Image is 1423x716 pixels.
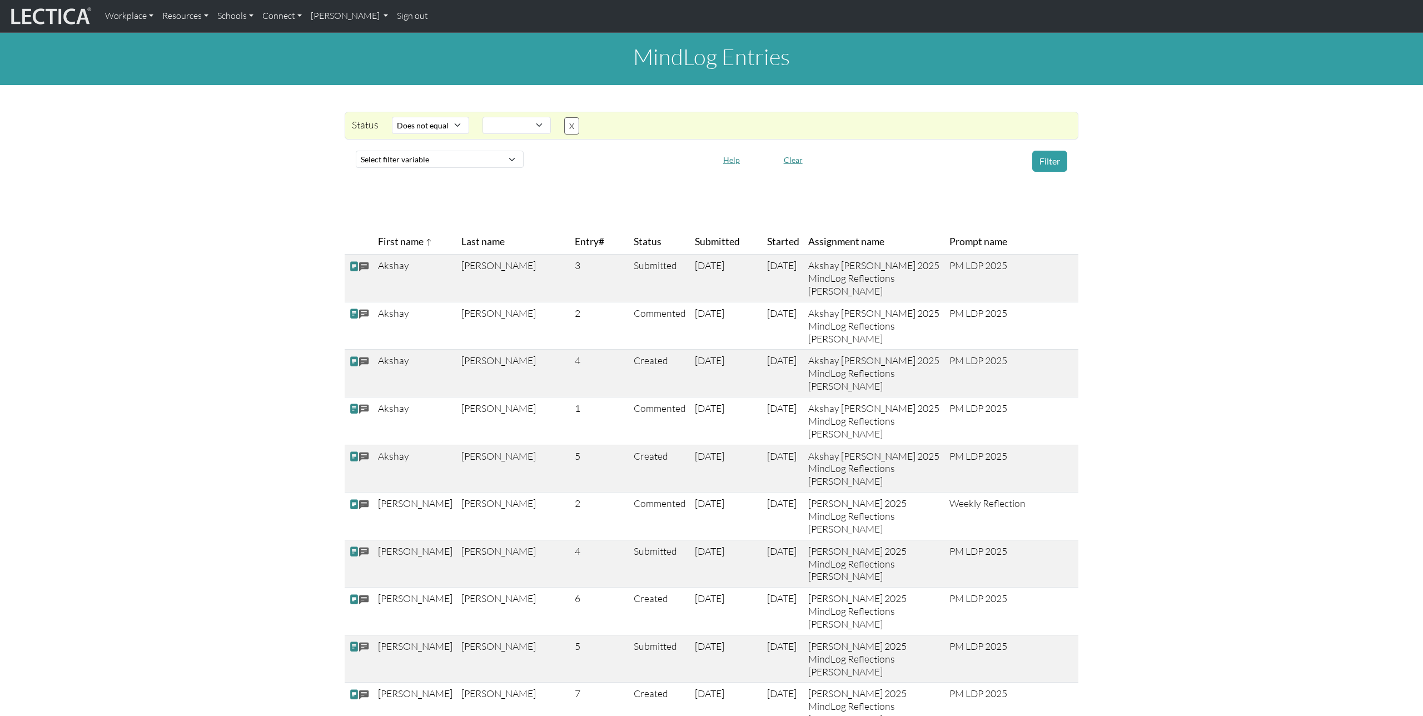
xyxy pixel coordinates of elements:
[349,593,359,605] span: view
[804,445,945,493] td: Akshay [PERSON_NAME] 2025 MindLog Reflections [PERSON_NAME]
[349,546,359,558] span: view
[804,255,945,302] td: Akshay [PERSON_NAME] 2025 MindLog Reflections [PERSON_NAME]
[457,255,570,302] td: [PERSON_NAME]
[374,350,457,397] td: Akshay
[763,230,804,255] th: Started
[690,350,763,397] td: [DATE]
[349,356,359,367] span: view
[359,689,369,702] span: comments
[378,234,432,250] span: First name
[359,308,369,321] span: comments
[349,308,359,320] span: view
[718,151,745,168] button: Help
[374,493,457,540] td: [PERSON_NAME]
[570,540,629,588] td: 4
[945,540,1078,588] td: PM LDP 2025
[570,255,629,302] td: 3
[374,588,457,635] td: [PERSON_NAME]
[779,151,808,168] button: Clear
[359,498,369,511] span: comments
[629,540,690,588] td: Submitted
[945,588,1078,635] td: PM LDP 2025
[349,403,359,415] span: view
[570,588,629,635] td: 6
[570,350,629,397] td: 4
[804,302,945,350] td: Akshay [PERSON_NAME] 2025 MindLog Reflections [PERSON_NAME]
[564,117,579,135] button: X
[629,302,690,350] td: Commented
[374,302,457,350] td: Akshay
[804,635,945,683] td: [PERSON_NAME] 2025 MindLog Reflections [PERSON_NAME]
[808,234,884,250] span: Assignment name
[804,397,945,445] td: Akshay [PERSON_NAME] 2025 MindLog Reflections [PERSON_NAME]
[1032,151,1067,172] button: Filter
[374,635,457,683] td: [PERSON_NAME]
[359,641,369,654] span: comments
[763,635,804,683] td: [DATE]
[392,4,432,28] a: Sign out
[457,350,570,397] td: [PERSON_NAME]
[629,350,690,397] td: Created
[570,397,629,445] td: 1
[690,445,763,493] td: [DATE]
[8,6,92,27] img: lecticalive
[634,234,661,250] span: Status
[629,493,690,540] td: Commented
[359,356,369,369] span: comments
[374,445,457,493] td: Akshay
[349,498,359,510] span: view
[945,255,1078,302] td: PM LDP 2025
[374,397,457,445] td: Akshay
[359,546,369,559] span: comments
[457,397,570,445] td: [PERSON_NAME]
[359,593,369,606] span: comments
[690,255,763,302] td: [DATE]
[945,445,1078,493] td: PM LDP 2025
[101,4,158,28] a: Workplace
[306,4,392,28] a: [PERSON_NAME]
[763,540,804,588] td: [DATE]
[570,635,629,683] td: 5
[804,350,945,397] td: Akshay [PERSON_NAME] 2025 MindLog Reflections [PERSON_NAME]
[949,234,1007,250] span: Prompt name
[763,255,804,302] td: [DATE]
[804,540,945,588] td: [PERSON_NAME] 2025 MindLog Reflections [PERSON_NAME]
[945,493,1078,540] td: Weekly Reflection
[457,445,570,493] td: [PERSON_NAME]
[570,445,629,493] td: 5
[629,635,690,683] td: Submitted
[345,117,385,135] div: Status
[629,588,690,635] td: Created
[718,153,745,165] a: Help
[349,689,359,700] span: view
[695,234,740,250] span: Submitted
[690,397,763,445] td: [DATE]
[629,255,690,302] td: Submitted
[213,4,258,28] a: Schools
[629,445,690,493] td: Created
[349,260,359,272] span: view
[763,493,804,540] td: [DATE]
[804,493,945,540] td: [PERSON_NAME] 2025 MindLog Reflections [PERSON_NAME]
[349,641,359,653] span: view
[457,635,570,683] td: [PERSON_NAME]
[763,397,804,445] td: [DATE]
[359,260,369,273] span: comments
[457,230,570,255] th: Last name
[945,350,1078,397] td: PM LDP 2025
[690,540,763,588] td: [DATE]
[763,588,804,635] td: [DATE]
[457,588,570,635] td: [PERSON_NAME]
[945,635,1078,683] td: PM LDP 2025
[763,302,804,350] td: [DATE]
[945,397,1078,445] td: PM LDP 2025
[575,234,625,250] span: Entry#
[690,493,763,540] td: [DATE]
[690,588,763,635] td: [DATE]
[359,403,369,416] span: comments
[629,397,690,445] td: Commented
[804,588,945,635] td: [PERSON_NAME] 2025 MindLog Reflections [PERSON_NAME]
[349,451,359,463] span: view
[258,4,306,28] a: Connect
[457,540,570,588] td: [PERSON_NAME]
